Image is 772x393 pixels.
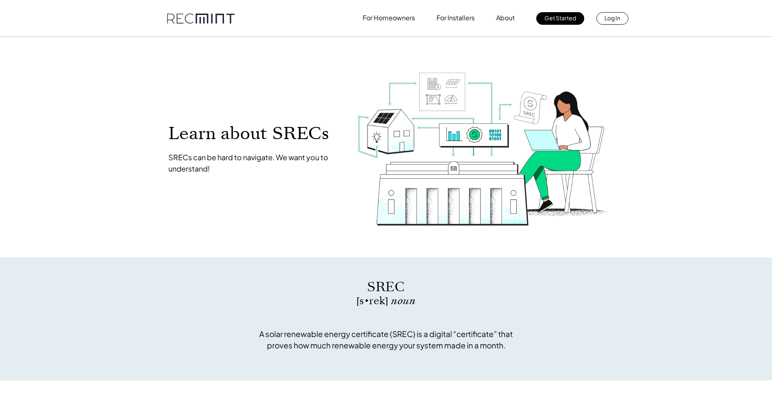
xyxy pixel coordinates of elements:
a: Get Started [536,12,584,25]
span: noun [391,294,415,308]
a: Log In [596,12,628,25]
p: [s • rek] [254,296,518,306]
p: A solar renewable energy certificate (SREC) is a digital “certificate” that proves how much renew... [254,328,518,351]
p: Log In [604,12,620,24]
p: Learn about SRECs [168,124,341,142]
p: SRECs can be hard to navigate. We want you to understand! [168,152,341,174]
p: For Installers [437,12,475,24]
p: For Homeowners [363,12,415,24]
p: About [496,12,515,24]
p: SREC [254,278,518,296]
p: Get Started [544,12,576,24]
